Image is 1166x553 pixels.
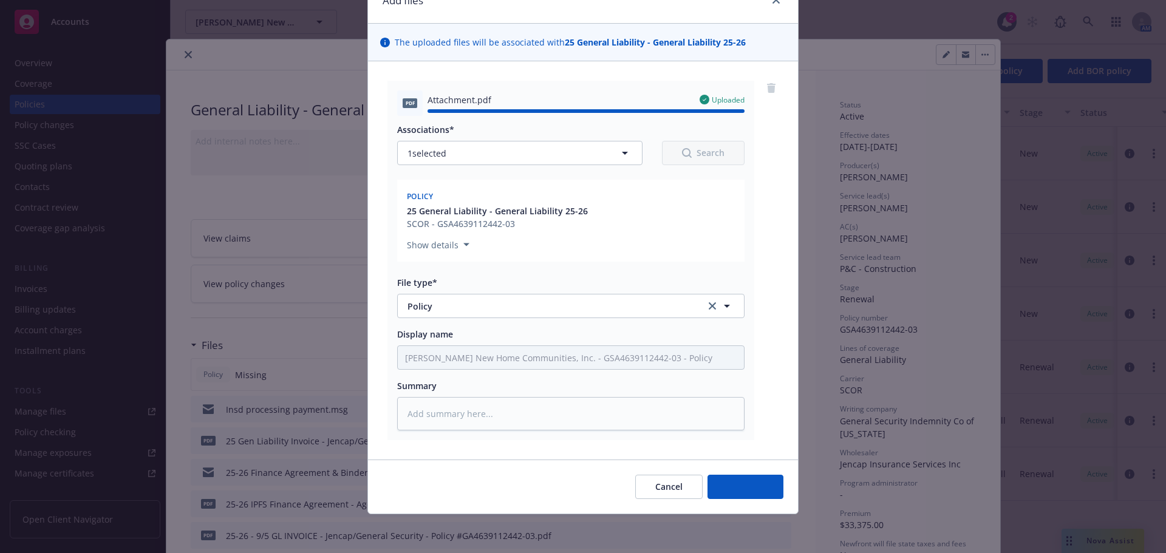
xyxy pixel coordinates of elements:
button: Add files [707,475,783,499]
span: Cancel [655,481,683,492]
input: Add display name here... [398,346,744,369]
button: Cancel [635,475,703,499]
span: Summary [397,380,437,392]
span: Add files [728,481,763,492]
